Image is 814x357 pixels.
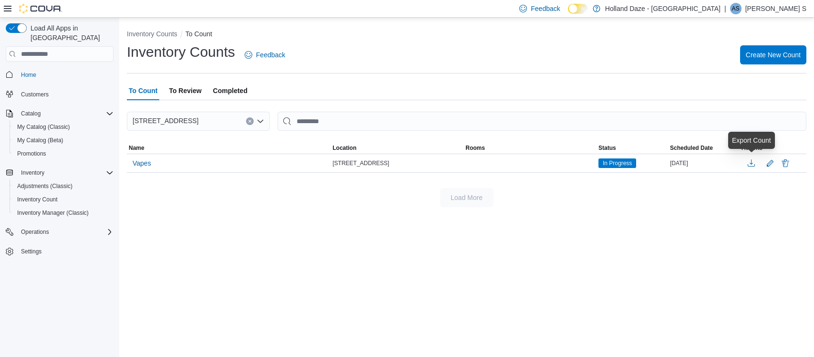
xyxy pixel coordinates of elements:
[256,50,285,60] span: Feedback
[13,207,93,219] a: Inventory Manager (Classic)
[2,166,117,179] button: Inventory
[568,4,588,14] input: Dark Mode
[127,29,806,41] nav: An example of EuiBreadcrumbs
[10,147,117,160] button: Promotions
[2,244,117,258] button: Settings
[21,91,49,98] span: Customers
[133,158,151,168] span: Vapes
[597,142,668,154] button: Status
[17,226,113,238] span: Operations
[730,3,742,14] div: Amanpreet S
[133,115,198,126] span: [STREET_ADDRESS]
[129,156,155,170] button: Vapes
[13,207,113,219] span: Inventory Manager (Classic)
[241,45,289,64] a: Feedback
[17,68,113,80] span: Home
[17,69,40,81] a: Home
[17,196,58,203] span: Inventory Count
[746,50,801,60] span: Create New Count
[17,89,52,100] a: Customers
[17,245,113,257] span: Settings
[13,135,113,146] span: My Catalog (Beta)
[19,4,62,13] img: Cova
[333,144,357,152] span: Location
[764,156,776,170] button: Edit count details
[451,193,483,202] span: Load More
[732,3,740,14] span: AS
[440,188,494,207] button: Load More
[17,182,72,190] span: Adjustments (Classic)
[185,30,212,38] button: To Count
[129,81,157,100] span: To Count
[6,63,113,283] nav: Complex example
[127,30,177,38] button: Inventory Counts
[17,108,44,119] button: Catalog
[605,3,721,14] p: Holland Daze - [GEOGRAPHIC_DATA]
[333,159,390,167] span: [STREET_ADDRESS]
[670,144,713,152] span: Scheduled Date
[17,209,89,217] span: Inventory Manager (Classic)
[13,135,67,146] a: My Catalog (Beta)
[464,142,597,154] button: Rooms
[21,228,49,236] span: Operations
[598,144,616,152] span: Status
[129,144,144,152] span: Name
[17,246,45,257] a: Settings
[17,226,53,238] button: Operations
[17,88,113,100] span: Customers
[724,3,726,14] p: |
[127,42,235,62] h1: Inventory Counts
[2,67,117,81] button: Home
[2,225,117,239] button: Operations
[13,121,113,133] span: My Catalog (Classic)
[246,117,254,125] button: Clear input
[13,194,113,205] span: Inventory Count
[732,136,771,145] div: Export Count
[10,120,117,134] button: My Catalog (Classic)
[668,142,740,154] button: Scheduled Date
[21,110,41,117] span: Catalog
[10,134,117,147] button: My Catalog (Beta)
[2,87,117,101] button: Customers
[740,45,806,64] button: Create New Count
[13,121,74,133] a: My Catalog (Classic)
[17,150,46,157] span: Promotions
[127,142,331,154] button: Name
[531,4,560,13] span: Feedback
[17,123,70,131] span: My Catalog (Classic)
[2,107,117,120] button: Catalog
[331,142,464,154] button: Location
[780,157,791,169] button: Delete
[745,3,806,14] p: [PERSON_NAME] S
[13,148,113,159] span: Promotions
[13,148,50,159] a: Promotions
[169,81,201,100] span: To Review
[17,167,113,178] span: Inventory
[21,71,36,79] span: Home
[278,112,806,131] input: This is a search bar. After typing your query, hit enter to filter the results lower in the page.
[10,206,117,220] button: Inventory Manager (Classic)
[17,167,48,178] button: Inventory
[668,157,740,169] div: [DATE]
[17,108,113,119] span: Catalog
[27,23,113,42] span: Load All Apps in [GEOGRAPHIC_DATA]
[13,194,62,205] a: Inventory Count
[10,179,117,193] button: Adjustments (Classic)
[13,180,76,192] a: Adjustments (Classic)
[17,136,63,144] span: My Catalog (Beta)
[13,180,113,192] span: Adjustments (Classic)
[21,248,41,255] span: Settings
[598,158,636,168] span: In Progress
[603,159,632,168] span: In Progress
[10,193,117,206] button: Inventory Count
[465,144,485,152] span: Rooms
[213,81,247,100] span: Completed
[21,169,44,177] span: Inventory
[257,117,264,125] button: Open list of options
